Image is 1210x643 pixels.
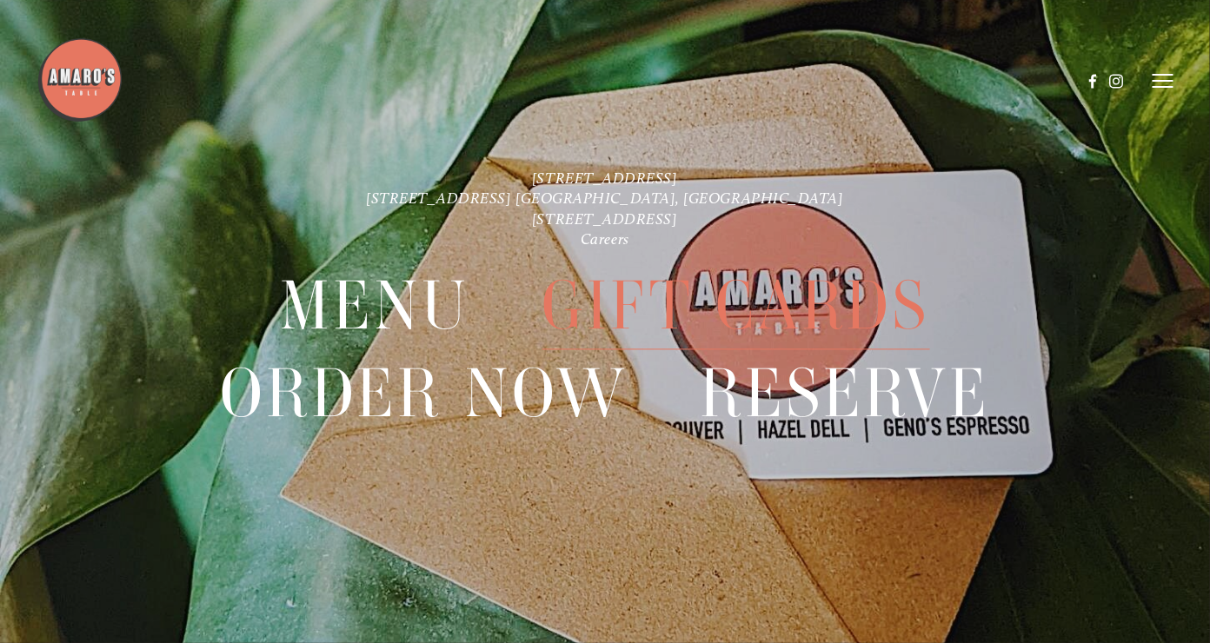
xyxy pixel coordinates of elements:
a: [STREET_ADDRESS] [532,209,678,228]
span: Reserve [701,350,990,438]
a: Menu [280,262,469,348]
a: Careers [581,230,629,249]
a: Gift Cards [542,262,930,348]
a: Order Now [220,350,628,437]
a: [STREET_ADDRESS] [532,169,678,188]
img: Amaro's Table [37,36,123,123]
a: Reserve [701,350,990,437]
span: Order Now [220,350,628,438]
a: [STREET_ADDRESS] [GEOGRAPHIC_DATA], [GEOGRAPHIC_DATA] [366,189,844,208]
